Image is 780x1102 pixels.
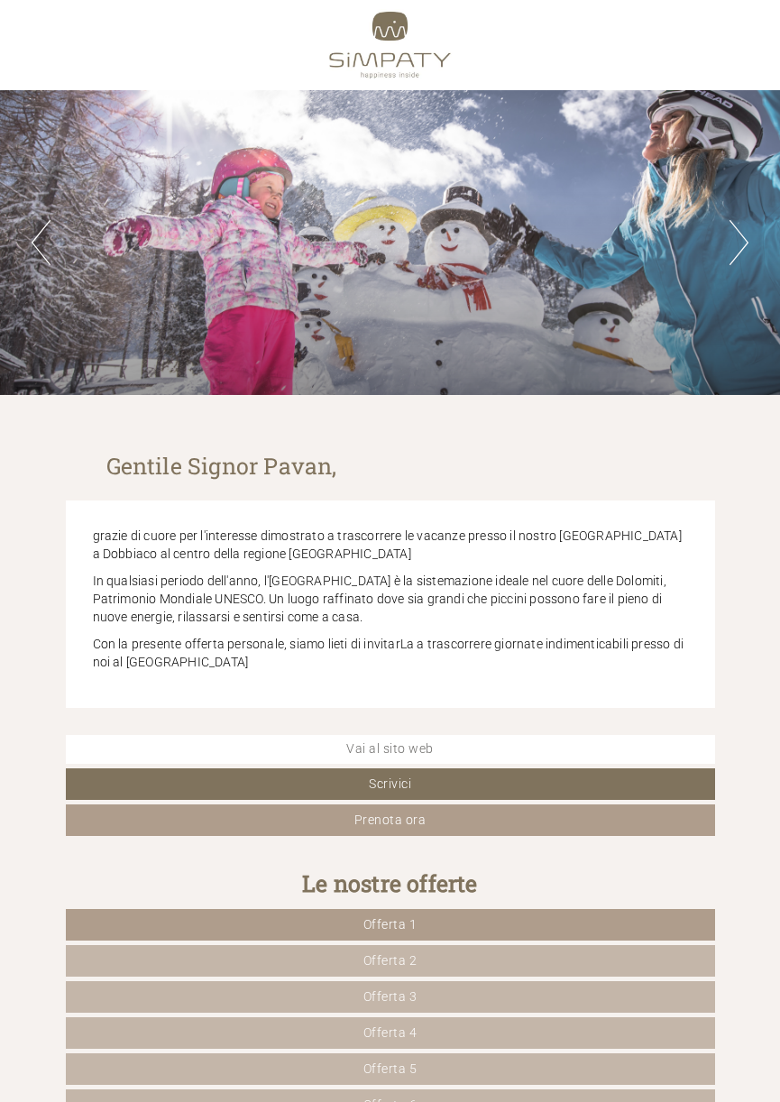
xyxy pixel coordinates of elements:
[93,636,688,672] p: Con la presente offerta personale, siamo lieti di invitarLa a trascorrere giornate indimenticabil...
[66,804,715,836] a: Prenota ora
[93,573,688,627] p: In qualsiasi periodo dell'anno, l'[GEOGRAPHIC_DATA] è la sistemazione ideale nel cuore delle Dolo...
[363,953,418,968] span: Offerta 2
[93,528,688,564] p: grazie di cuore per l'interesse dimostrato a trascorrere le vacanze presso il nostro [GEOGRAPHIC_...
[363,1061,418,1076] span: Offerta 5
[66,768,715,800] a: Scrivici
[32,220,50,265] button: Previous
[106,454,337,479] h1: Gentile Signor Pavan,
[66,735,715,764] a: Vai al sito web
[363,989,418,1004] span: Offerta 3
[730,220,748,265] button: Next
[66,868,715,900] div: Le nostre offerte
[363,917,418,932] span: Offerta 1
[363,1025,418,1040] span: Offerta 4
